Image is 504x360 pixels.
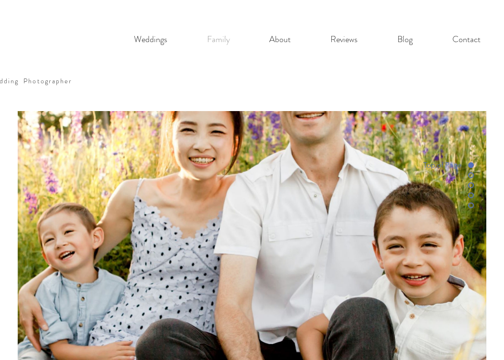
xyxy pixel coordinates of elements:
nav: Site [114,30,500,49]
span: Top of Page [423,160,468,169]
a: Family [187,30,250,49]
a: Reviews [310,30,377,49]
a: Top of Page [331,160,474,170]
a: About [250,30,310,49]
a: Blog [377,30,432,49]
p: Contact [448,30,485,49]
p: About [264,30,296,49]
p: Reviews [326,30,362,49]
p: Family [202,30,235,49]
a: Contact [432,30,500,49]
nav: Page [331,160,474,200]
p: Blog [393,30,417,49]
